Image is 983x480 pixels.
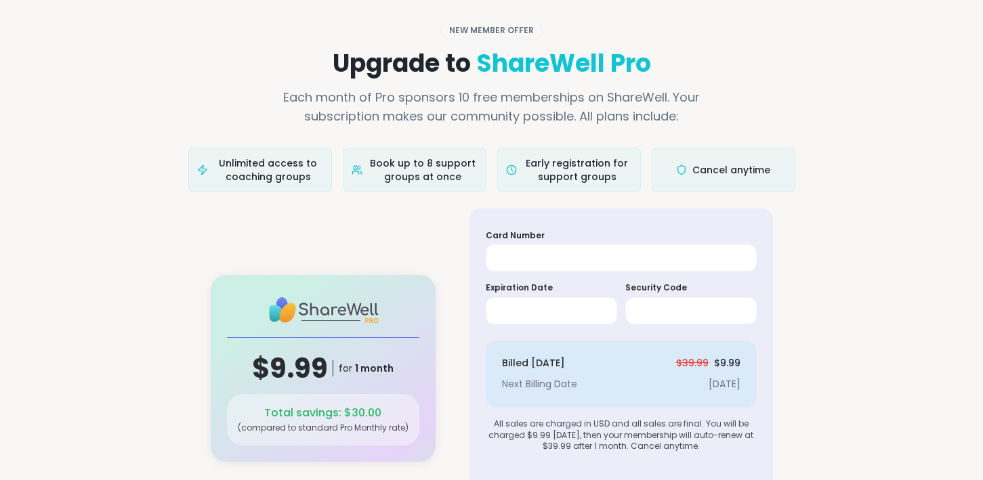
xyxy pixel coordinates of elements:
[709,378,740,391] div: [DATE]
[264,88,719,126] p: Each month of Pro sponsors 10 free memberships on ShareWell. Your subscription makes our communit...
[486,282,617,294] h5: Expiration Date
[486,230,757,242] h5: Card Number
[502,357,565,370] div: Billed [DATE]
[497,306,606,318] iframe: Secure expiration date input frame
[440,22,543,39] div: NEW MEMBER OFFER
[637,306,745,318] iframe: Secure CVC input frame
[188,50,795,77] h1: Upgrade to
[368,156,478,183] span: Book up to 8 support groups at once
[502,378,577,391] div: Next Billing Date
[213,156,323,183] span: Unlimited access to coaching groups
[676,357,740,370] div: $ 9.99
[692,163,770,177] span: Cancel anytime
[476,46,651,81] span: ShareWell Pro
[676,356,711,370] span: $ 39.99
[625,282,757,294] h5: Security Code
[522,156,632,183] span: Early registration for support groups
[497,253,745,265] iframe: Secure card number input frame
[486,418,757,452] div: All sales are charged in USD and all sales are final. You will be charged $9.99 [DATE], then your...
